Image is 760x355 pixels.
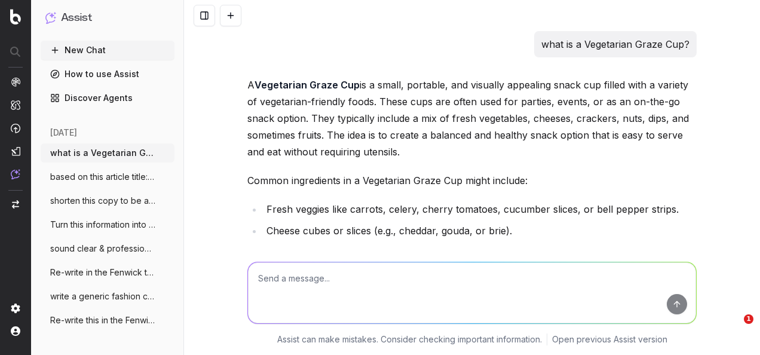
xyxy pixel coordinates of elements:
img: My account [11,326,20,336]
a: Open previous Assist version [552,333,667,345]
span: [DATE] [50,127,77,139]
li: Fresh veggies like carrots, celery, cherry tomatoes, cucumber slices, or bell pepper strips. [263,201,697,218]
span: write a generic fashion copy paragraph o [50,290,155,302]
button: Re-write in the Fenwick tone of voice: S [41,263,174,282]
li: Crackers or breadsticks. [263,244,697,261]
button: New Chat [41,41,174,60]
strong: Vegetarian Graze Cup [255,79,360,91]
img: Studio [11,146,20,156]
span: Re-write this in the Fenwick tone of voi [50,314,155,326]
img: Assist [11,169,20,179]
a: Discover Agents [41,88,174,108]
span: based on this article title: 12 weekends [50,171,155,183]
span: what is a Vegetarian Graze Cup? [50,147,155,159]
iframe: Intercom live chat [719,314,748,343]
li: Cheese cubes or slices (e.g., cheddar, gouda, or brie). [263,222,697,239]
button: based on this article title: 12 weekends [41,167,174,186]
img: Botify logo [10,9,21,25]
img: Setting [11,304,20,313]
p: Assist can make mistakes. Consider checking important information. [277,333,542,345]
button: write a generic fashion copy paragraph o [41,287,174,306]
button: Assist [45,10,170,26]
a: How to use Assist [41,65,174,84]
img: Switch project [12,200,19,209]
p: what is a Vegetarian Graze Cup? [541,36,689,53]
button: what is a Vegetarian Graze Cup? [41,143,174,163]
span: shorten this copy to be approriate for a [50,195,155,207]
span: Re-write in the Fenwick tone of voice: S [50,267,155,279]
img: Assist [45,12,56,23]
p: Common ingredients in a Vegetarian Graze Cup might include: [247,172,697,189]
span: 1 [744,314,753,324]
span: sound clear & professional: Hi [PERSON_NAME], [50,243,155,255]
span: Turn this information into event copy wr [50,219,155,231]
button: sound clear & professional: Hi [PERSON_NAME], [41,239,174,258]
img: Activation [11,123,20,133]
button: Turn this information into event copy wr [41,215,174,234]
button: Re-write this in the Fenwick tone of voi [41,311,174,330]
p: A is a small, portable, and visually appealing snack cup filled with a variety of vegetarian-frie... [247,76,697,160]
button: shorten this copy to be approriate for a [41,191,174,210]
img: Analytics [11,77,20,87]
h1: Assist [61,10,92,26]
img: Intelligence [11,100,20,110]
